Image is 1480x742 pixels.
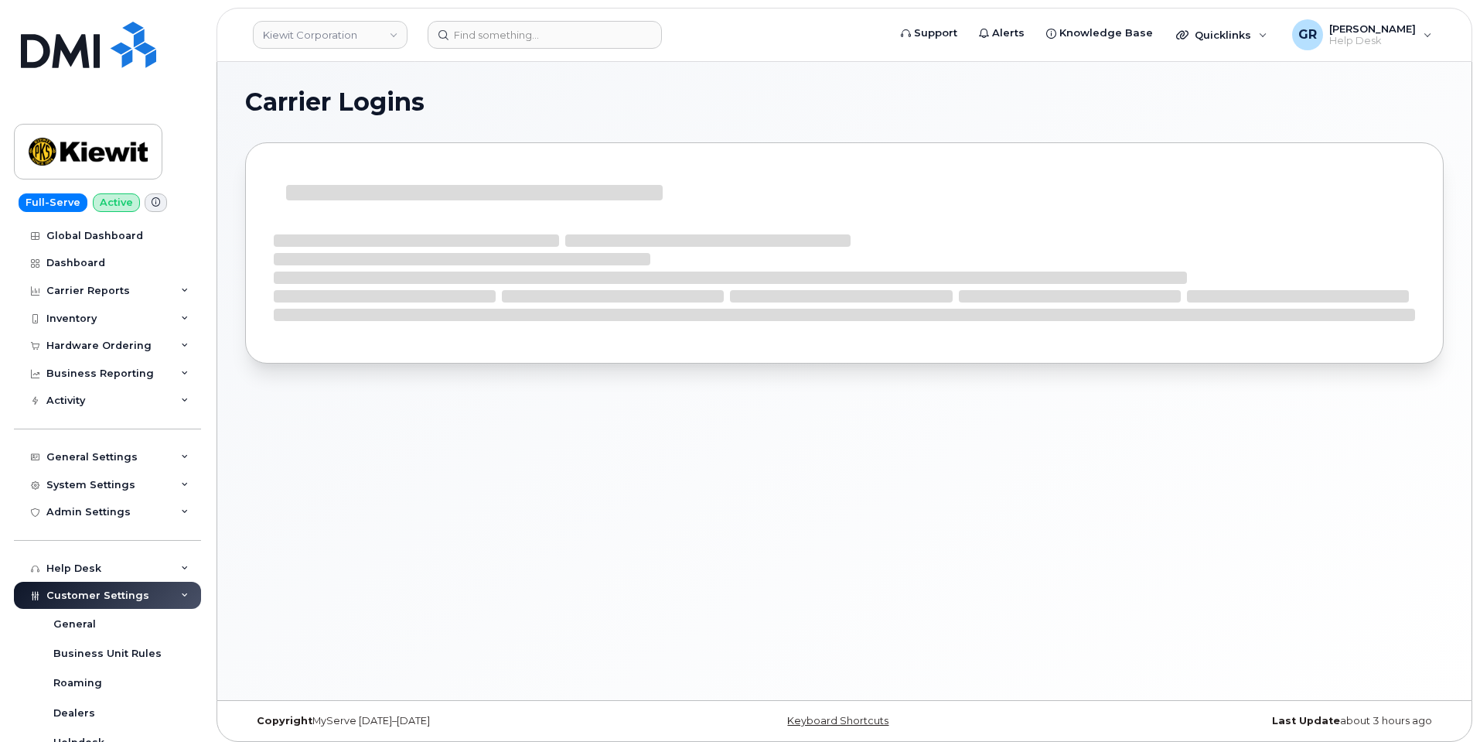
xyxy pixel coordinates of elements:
[1044,715,1444,727] div: about 3 hours ago
[245,91,425,114] span: Carrier Logins
[245,715,645,727] div: MyServe [DATE]–[DATE]
[257,715,312,727] strong: Copyright
[787,715,888,727] a: Keyboard Shortcuts
[1272,715,1340,727] strong: Last Update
